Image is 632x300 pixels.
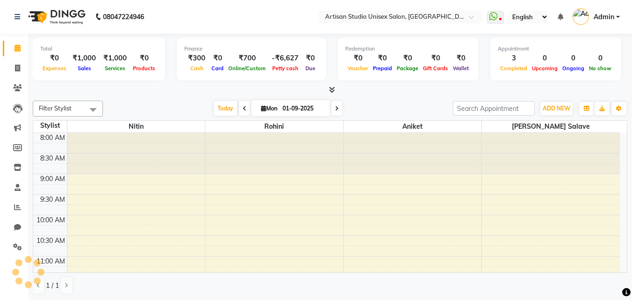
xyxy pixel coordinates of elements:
[100,53,131,64] div: ₹1,000
[184,45,319,53] div: Finance
[453,101,535,116] input: Search Appointment
[303,65,318,72] span: Due
[103,4,144,30] b: 08047224946
[38,195,67,205] div: 9:30 AM
[40,53,69,64] div: ₹0
[35,256,67,266] div: 11:00 AM
[482,121,620,132] span: [PERSON_NAME] Salave
[345,65,370,72] span: Voucher
[498,45,614,53] div: Appointment
[184,53,209,64] div: ₹300
[75,65,94,72] span: Sales
[280,102,327,116] input: 2025-09-01
[24,4,88,30] img: logo
[38,174,67,184] div: 9:00 AM
[344,121,482,132] span: Aniket
[345,45,471,53] div: Redemption
[67,121,205,132] span: Nitin
[33,121,67,131] div: Stylist
[543,105,570,112] span: ADD NEW
[46,281,59,291] span: 1 / 1
[38,133,67,143] div: 8:00 AM
[394,65,421,72] span: Package
[259,105,280,112] span: Mon
[560,65,587,72] span: Ongoing
[302,53,319,64] div: ₹0
[40,65,69,72] span: Expenses
[498,65,530,72] span: Completed
[370,53,394,64] div: ₹0
[209,53,226,64] div: ₹0
[39,104,72,112] span: Filter Stylist
[226,65,268,72] span: Online/Custom
[35,236,67,246] div: 10:30 AM
[226,53,268,64] div: ₹700
[69,53,100,64] div: ₹1,000
[268,53,302,64] div: -₹6,627
[540,102,573,115] button: ADD NEW
[560,53,587,64] div: 0
[587,53,614,64] div: 0
[530,65,560,72] span: Upcoming
[270,65,301,72] span: Petty cash
[345,53,370,64] div: ₹0
[530,53,560,64] div: 0
[498,53,530,64] div: 3
[131,53,158,64] div: ₹0
[38,154,67,163] div: 8:30 AM
[450,65,471,72] span: Wallet
[35,215,67,225] div: 10:00 AM
[421,65,450,72] span: Gift Cards
[421,53,450,64] div: ₹0
[394,53,421,64] div: ₹0
[370,65,394,72] span: Prepaid
[573,8,589,25] img: Admin
[594,12,614,22] span: Admin
[188,65,206,72] span: Cash
[102,65,128,72] span: Services
[131,65,158,72] span: Products
[450,53,471,64] div: ₹0
[214,101,237,116] span: Today
[587,65,614,72] span: No show
[205,121,343,132] span: Rohini
[40,45,158,53] div: Total
[209,65,226,72] span: Card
